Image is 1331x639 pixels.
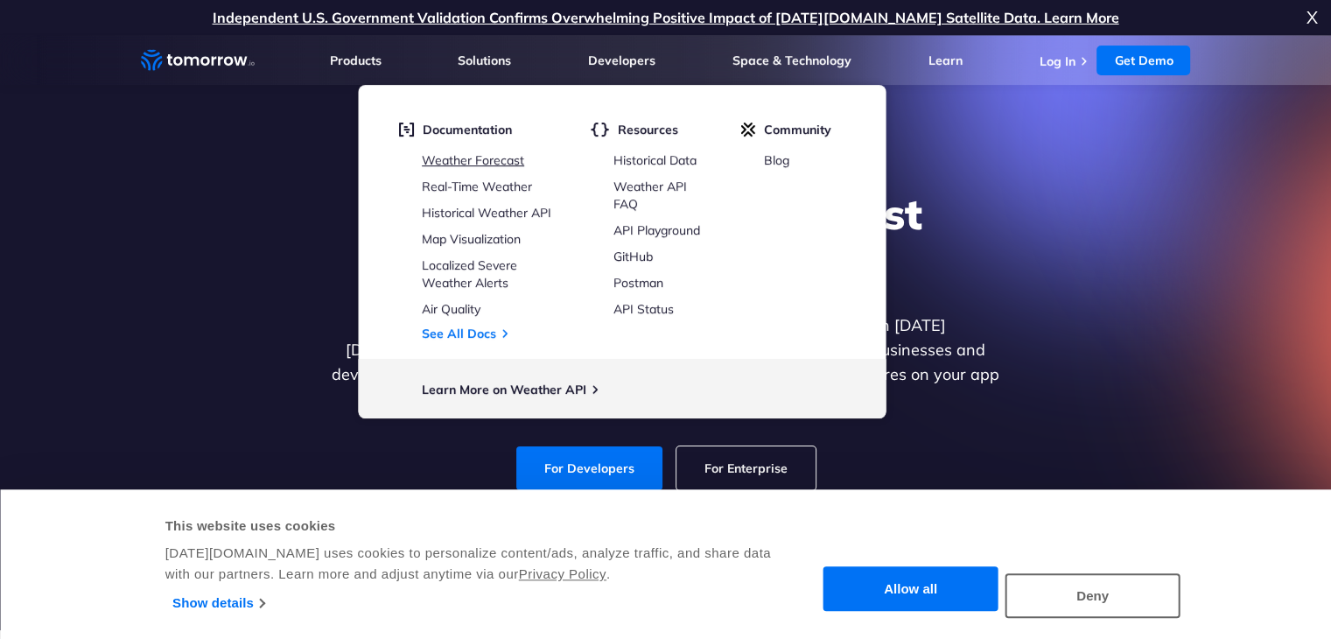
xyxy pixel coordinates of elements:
[613,152,697,168] a: Historical Data
[458,53,511,68] a: Solutions
[141,47,255,74] a: Home link
[328,313,1004,411] p: Get reliable and precise weather data through our free API. Count on [DATE][DOMAIN_NAME] for quic...
[613,179,687,212] a: Weather API FAQ
[398,122,414,137] img: doc.svg
[422,179,532,194] a: Real-Time Weather
[732,53,851,68] a: Space & Technology
[740,122,755,137] img: tio-c.svg
[1039,53,1075,69] a: Log In
[823,567,998,612] button: Allow all
[590,122,609,137] img: brackets.svg
[613,249,653,264] a: GitHub
[613,222,700,238] a: API Playground
[764,152,789,168] a: Blog
[328,187,1004,292] h1: Explore the World’s Best Weather API
[613,301,674,317] a: API Status
[165,516,774,537] div: This website uses cookies
[422,382,586,397] a: Learn More on Weather API
[1005,573,1180,618] button: Deny
[519,566,606,581] a: Privacy Policy
[618,122,678,137] span: Resources
[423,122,512,137] span: Documentation
[422,301,480,317] a: Air Quality
[422,257,517,291] a: Localized Severe Weather Alerts
[422,205,551,221] a: Historical Weather API
[330,53,382,68] a: Products
[422,152,524,168] a: Weather Forecast
[676,446,816,490] a: For Enterprise
[928,53,963,68] a: Learn
[213,9,1119,26] a: Independent U.S. Government Validation Confirms Overwhelming Positive Impact of [DATE][DOMAIN_NAM...
[516,446,662,490] a: For Developers
[764,122,831,137] span: Community
[588,53,655,68] a: Developers
[422,326,496,341] a: See All Docs
[422,231,521,247] a: Map Visualization
[165,543,774,585] div: [DATE][DOMAIN_NAME] uses cookies to personalize content/ads, analyze traffic, and share data with...
[172,590,264,616] a: Show details
[613,275,663,291] a: Postman
[1096,46,1190,75] a: Get Demo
